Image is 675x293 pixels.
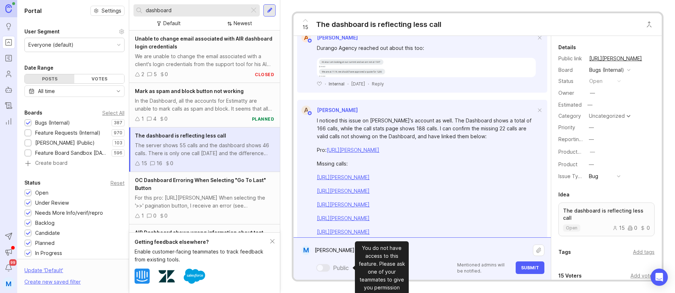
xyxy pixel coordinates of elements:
div: In the Dashboard, all the accounts for Estimatty are unable to mark calls as spam and block. It s... [135,97,275,113]
div: — [590,89,595,97]
div: Everyone (default) [28,41,74,49]
div: · [347,81,348,87]
div: closed [255,71,274,78]
div: A [301,33,311,42]
button: Close button [642,17,656,32]
div: Update ' Default ' [24,266,63,278]
div: 0 [165,70,168,78]
p: The dashboard is reflecting less call [563,207,650,222]
div: Create new saved filter [24,278,81,286]
div: 15 [141,159,147,167]
div: The dashboard is reflecting less call [316,19,441,29]
div: Estimated [558,102,582,107]
div: Newest [234,19,252,27]
div: Board [558,66,583,74]
div: Candidate [35,229,60,237]
div: Status [558,77,583,85]
div: · [325,81,326,87]
div: Pro: [317,146,536,154]
div: The server shows 55 calls and the dashboard shows 46 calls. There is only one call [DATE] and the... [135,141,275,157]
label: Priority [558,124,575,130]
a: A[PERSON_NAME] [297,33,358,42]
button: M [2,277,15,290]
div: — [590,148,595,156]
div: I noticed this issue on [PERSON_NAME]'s account as well. The Dashboard shows a total of 166 calls... [317,117,536,140]
div: Durango Agency reached out about this too: [317,44,536,52]
button: ProductboardID [588,147,597,157]
div: In Progress [35,249,62,257]
div: 1 [141,212,144,220]
textarea: [PERSON_NAME] Law Offices: [310,243,533,257]
div: — [589,124,594,131]
div: — [585,100,595,110]
span: AIR Dashboard shows wrong information about test calls limit [135,229,263,243]
span: Submit [521,265,539,270]
div: M [301,246,310,255]
div: Enable customer-facing teammates to track feedback from existing tools. [135,248,271,264]
div: Votes [74,74,124,83]
a: OC Dashboard Erroring When Selecting "Go To Last" ButtonFor this pro: [URL][PERSON_NAME] When sel... [129,172,280,224]
a: Settings [90,6,125,16]
a: Create board [24,161,125,167]
div: 2 [141,70,144,78]
a: [URL][PERSON_NAME] [317,229,370,235]
div: Feature Requests (Internal) [35,129,100,137]
div: Add voter [631,272,655,280]
div: 15 Voters [558,271,582,280]
a: Changelog [2,99,15,112]
div: Backlog [35,219,55,227]
a: [URL][PERSON_NAME] [317,188,370,194]
div: Missing calls: [317,160,536,168]
div: Reset [111,181,125,185]
a: Roadmaps [2,52,15,65]
span: Unable to change email associated with AIR dashboard login credentials [135,36,272,50]
a: [URL][PERSON_NAME] [317,174,370,180]
a: A[PERSON_NAME] [297,106,358,115]
a: The dashboard is reflecting less callThe server shows 55 calls and the dashboard shows 46 calls. ... [129,127,280,172]
div: All time [38,87,55,95]
a: Users [2,68,15,80]
span: [PERSON_NAME] [317,107,358,113]
div: Under Review [35,199,69,207]
div: 4 [153,115,156,123]
div: Date Range [24,64,53,72]
div: 5 [154,70,157,78]
div: Getting feedback elsewhere? [135,238,271,246]
div: Idea [558,190,569,199]
p: 387 [114,120,122,126]
div: Boards [24,108,42,117]
a: Mark as spam and block button not workingIn the Dashboard, all the accounts for Estimatty are una... [129,83,280,127]
div: 0 [153,212,156,220]
a: Ideas [2,20,15,33]
span: The dashboard is reflecting less call [135,132,226,139]
div: Uncategorized [589,113,625,118]
button: Submit [516,261,544,274]
div: 0 [640,225,650,231]
div: Open [35,189,48,197]
div: A [301,106,311,115]
img: Canny Home [5,4,12,13]
img: member badge [307,110,313,116]
div: 1 [141,115,144,123]
div: Tags [558,248,571,256]
a: [URL][PERSON_NAME] [327,147,379,153]
span: OC Dashboard Erroring When Selecting "Go To Last" Button [135,177,266,191]
div: 16 [156,159,162,167]
div: Planned [35,239,55,247]
img: Intercom logo [135,269,150,284]
button: Send to Autopilot [2,230,15,243]
span: [PERSON_NAME] [317,34,358,41]
a: [URL][PERSON_NAME] [587,54,644,63]
p: 103 [114,140,122,146]
div: 0 [164,212,168,220]
div: 15 [613,225,625,231]
div: 0 [628,225,637,231]
div: planned [252,116,275,122]
div: Posts [25,74,74,83]
div: [PERSON_NAME] (Public) [35,139,95,147]
div: Add tags [633,248,655,256]
div: 0 [170,159,173,167]
div: Owner [558,89,583,97]
div: Internal [329,81,344,87]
